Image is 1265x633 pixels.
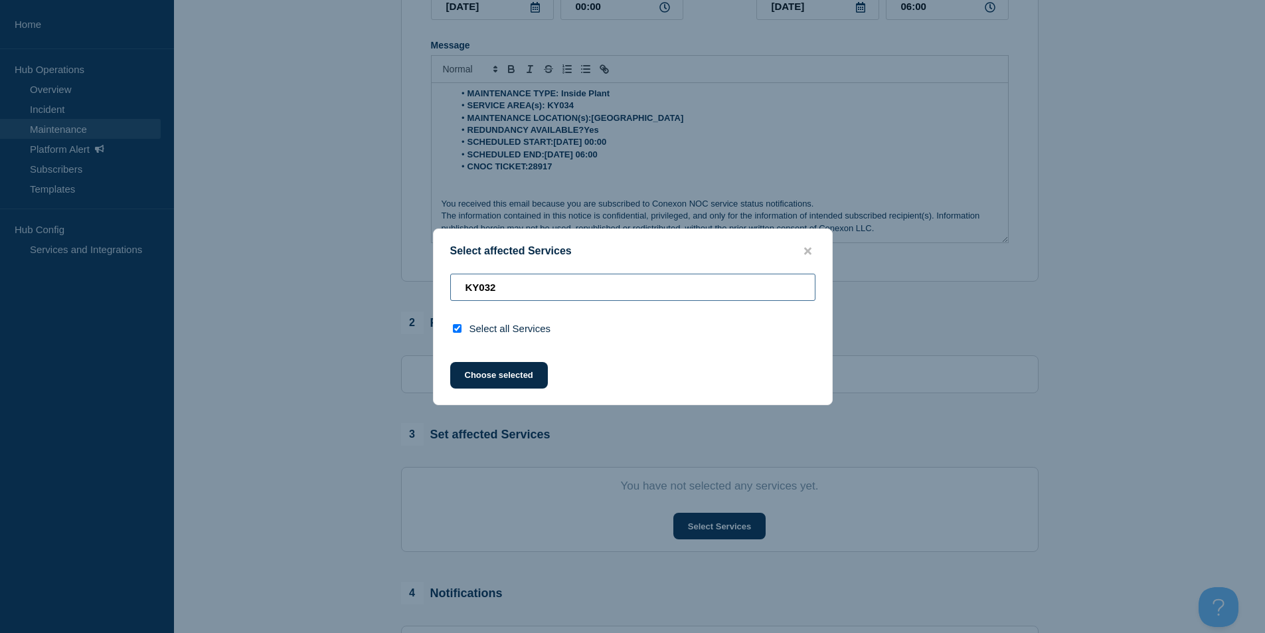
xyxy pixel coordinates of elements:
button: close button [800,245,815,258]
span: Select all Services [469,323,551,334]
input: select all checkbox [453,324,462,333]
input: Search [450,274,815,301]
div: Select affected Services [434,245,832,258]
button: Choose selected [450,362,548,389]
